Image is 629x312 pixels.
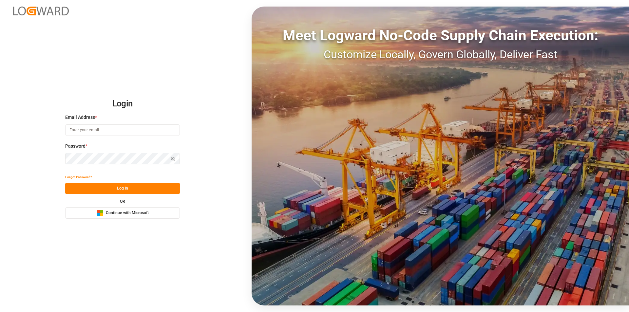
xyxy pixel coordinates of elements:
[65,207,180,219] button: Continue with Microsoft
[106,210,149,216] span: Continue with Microsoft
[65,143,86,150] span: Password
[13,7,69,15] img: Logward_new_orange.png
[252,25,629,46] div: Meet Logward No-Code Supply Chain Execution:
[252,46,629,63] div: Customize Locally, Govern Globally, Deliver Fast
[65,171,92,183] button: Forgot Password?
[65,124,180,136] input: Enter your email
[120,199,125,203] small: OR
[65,183,180,194] button: Log In
[65,93,180,114] h2: Login
[65,114,95,121] span: Email Address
